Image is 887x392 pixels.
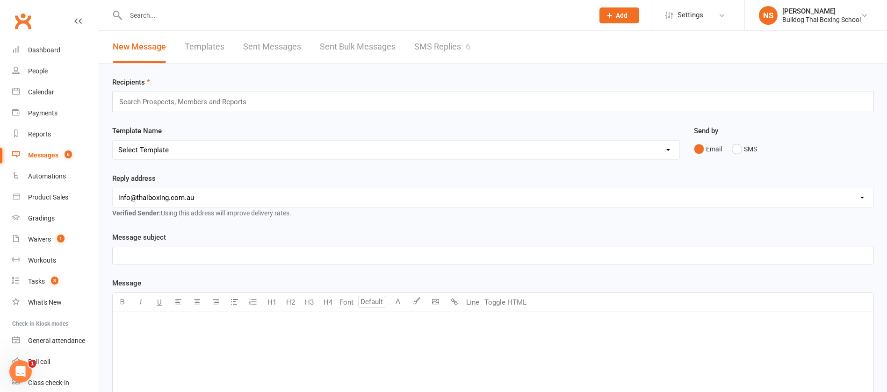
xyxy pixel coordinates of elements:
[12,166,99,187] a: Automations
[28,172,66,180] div: Automations
[414,31,470,63] a: SMS Replies6
[112,77,150,88] label: Recipients
[28,379,69,386] div: Class check-in
[28,278,45,285] div: Tasks
[28,337,85,344] div: General attendance
[118,96,255,108] input: Search Prospects, Members and Reports
[678,5,703,26] span: Settings
[782,15,861,24] div: Bulldog Thai Boxing School
[389,293,407,312] button: A
[157,298,162,306] span: U
[12,187,99,208] a: Product Sales
[12,145,99,166] a: Messages 6
[28,214,55,222] div: Gradings
[11,9,35,33] a: Clubworx
[463,293,482,312] button: Line
[28,257,56,264] div: Workouts
[12,250,99,271] a: Workouts
[113,31,166,63] a: New Message
[599,7,639,23] button: Add
[28,299,62,306] div: What's New
[112,173,156,184] label: Reply address
[320,31,396,63] a: Sent Bulk Messages
[123,9,587,22] input: Search...
[12,61,99,82] a: People
[337,293,356,312] button: Font
[616,12,627,19] span: Add
[28,235,51,243] div: Waivers
[12,82,99,103] a: Calendar
[9,360,32,383] iframe: Intercom live chat
[694,125,718,136] label: Send by
[12,351,99,372] a: Roll call
[12,271,99,292] a: Tasks 3
[732,140,757,158] button: SMS
[112,209,291,217] span: Using this address will improve delivery rates.
[112,125,162,136] label: Template Name
[28,46,60,54] div: Dashboard
[262,293,281,312] button: H1
[12,229,99,250] a: Waivers 1
[243,31,301,63] a: Sent Messages
[12,124,99,145] a: Reports
[694,140,722,158] button: Email
[759,6,778,25] div: NS
[112,232,166,243] label: Message subject
[28,88,54,96] div: Calendar
[12,330,99,351] a: General attendance kiosk mode
[28,151,58,159] div: Messages
[300,293,318,312] button: H3
[112,209,161,217] strong: Verified Sender:
[318,293,337,312] button: H4
[28,358,50,365] div: Roll call
[51,277,58,285] span: 3
[782,7,861,15] div: [PERSON_NAME]
[28,130,51,138] div: Reports
[28,109,58,117] div: Payments
[28,67,48,75] div: People
[358,296,386,308] input: Default
[57,235,65,242] span: 1
[12,292,99,313] a: What's New
[29,360,36,368] span: 1
[281,293,300,312] button: H2
[12,208,99,229] a: Gradings
[12,103,99,124] a: Payments
[466,42,470,51] div: 6
[65,150,72,158] span: 6
[12,40,99,61] a: Dashboard
[150,293,169,312] button: U
[185,31,224,63] a: Templates
[482,293,529,312] button: Toggle HTML
[28,193,68,201] div: Product Sales
[112,278,141,289] label: Message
